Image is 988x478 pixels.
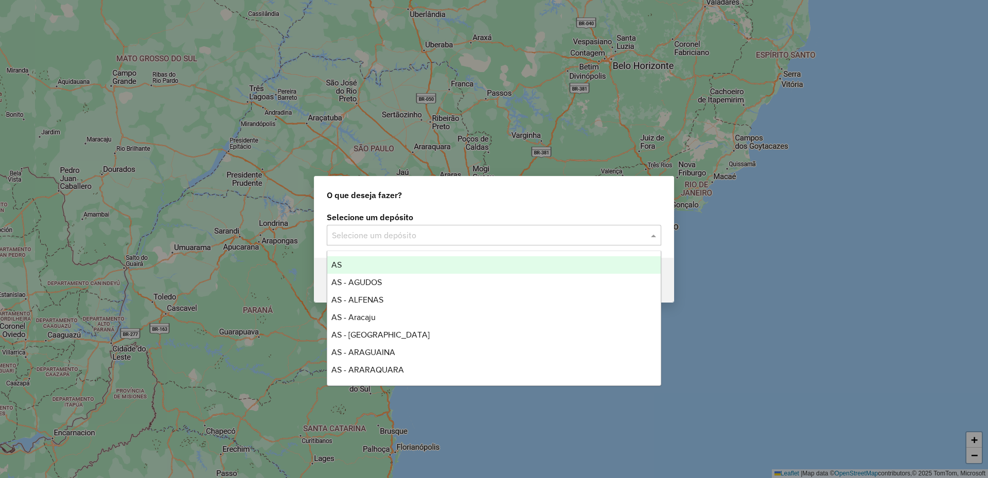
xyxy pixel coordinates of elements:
span: AS [331,260,342,269]
span: AS - ARAGUAINA [331,348,395,357]
span: AS - ARARAQUARA [331,365,404,374]
span: O que deseja fazer? [327,189,402,201]
label: Selecione um depósito [327,211,661,223]
span: AS - AGUDOS [331,278,382,287]
span: AS - Aracaju [331,313,376,322]
ng-dropdown-panel: Options list [327,251,661,386]
span: AS - ALFENAS [331,295,383,304]
span: AS - [GEOGRAPHIC_DATA] [331,330,430,339]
